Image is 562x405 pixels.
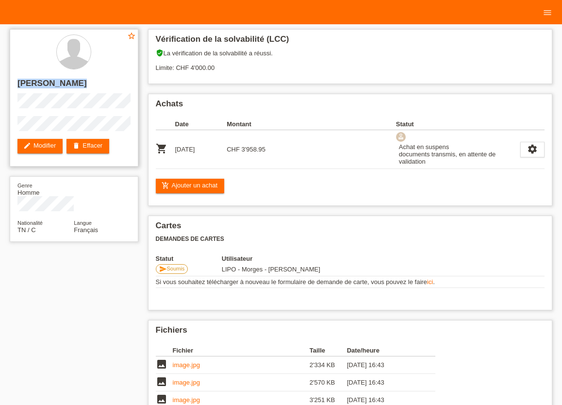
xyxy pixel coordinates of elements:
[227,130,279,169] td: CHF 3'958.95
[173,379,200,386] a: image.jpg
[167,266,185,271] span: Soumis
[222,266,320,273] span: 26.09.2025
[156,49,164,57] i: verified_user
[396,142,520,167] div: Achat en suspens documents transmis, en attente de validation
[162,182,169,189] i: add_shopping_cart
[156,143,167,154] i: POSP00028080
[156,34,545,49] h2: Vérification de la solvabilité (LCC)
[173,396,200,404] a: image.jpg
[159,265,167,273] i: send
[173,345,310,356] th: Fichier
[156,325,545,340] h2: Fichiers
[156,236,545,243] h3: Demandes de cartes
[23,142,31,150] i: edit
[156,276,545,288] td: Si vous souhaitez télécharger à nouveau le formulaire de demande de carte, vous pouvez le faire .
[17,226,36,234] span: Tunisie / C / 23.07.2012
[397,133,404,140] i: approval
[175,130,227,169] td: [DATE]
[156,49,545,79] div: La vérification de la solvabilité a réussi. Limite: CHF 4'000.00
[72,142,80,150] i: delete
[222,255,378,262] th: Utilisateur
[127,32,136,42] a: star_border
[156,255,222,262] th: Statut
[17,220,43,226] span: Nationalité
[74,226,98,234] span: Français
[173,361,200,369] a: image.jpg
[538,9,557,15] a: menu
[347,356,422,374] td: [DATE] 16:43
[17,182,74,196] div: Homme
[543,8,552,17] i: menu
[74,220,92,226] span: Langue
[310,345,347,356] th: Taille
[156,358,167,370] i: image
[127,32,136,40] i: star_border
[310,374,347,391] td: 2'570 KB
[17,183,33,188] span: Genre
[227,118,279,130] th: Montant
[175,118,227,130] th: Date
[17,139,63,153] a: editModifier
[156,179,225,193] a: add_shopping_cartAjouter un achat
[156,99,545,114] h2: Achats
[347,345,422,356] th: Date/heure
[427,278,433,286] a: ici
[156,221,545,236] h2: Cartes
[66,139,109,153] a: deleteEffacer
[17,79,131,93] h2: [PERSON_NAME]
[347,374,422,391] td: [DATE] 16:43
[156,393,167,405] i: image
[310,356,347,374] td: 2'334 KB
[156,376,167,388] i: image
[396,118,520,130] th: Statut
[527,144,538,154] i: settings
